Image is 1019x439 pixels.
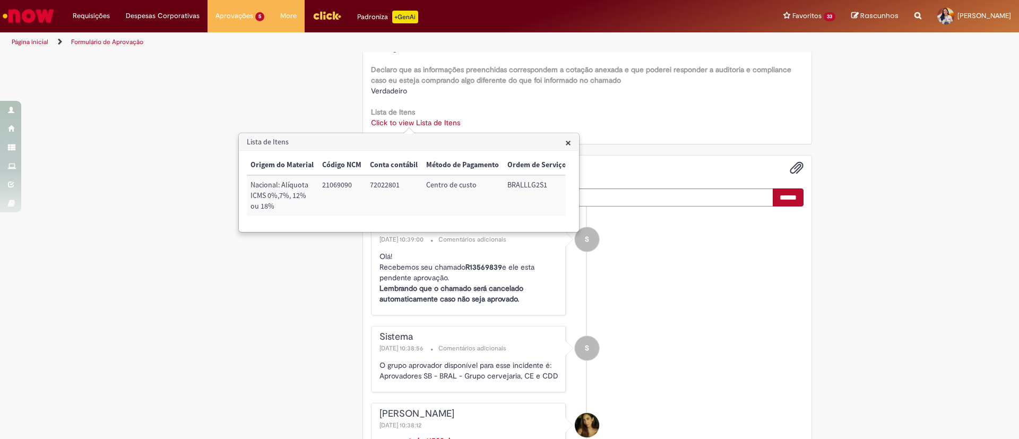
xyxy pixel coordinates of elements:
div: System [575,227,599,252]
span: 33 [824,12,835,21]
button: Close [565,137,571,148]
span: 5 [255,12,264,21]
button: Adicionar anexos [790,161,804,175]
a: Formulário de Aprovação [71,38,143,46]
div: Fernanda Dos Santos Lobato [575,413,599,437]
th: Código NCM [318,156,366,175]
span: Requisições [73,11,110,21]
small: Comentários adicionais [438,344,506,353]
span: Despesas Corporativas [126,11,200,21]
span: S [585,335,589,361]
span: [DATE] 10:38:12 [379,421,424,429]
span: × [565,135,571,150]
a: Click to view Lista de Itens [371,118,460,127]
p: +GenAi [392,11,418,23]
div: System [575,336,599,360]
td: Conta contábil: 72022801 [366,175,422,216]
th: Método de Pagamento [422,156,503,175]
small: Comentários adicionais [438,235,506,244]
span: Rascunhos [860,11,899,21]
b: Lista de Itens [371,107,415,117]
p: Olá! Recebemos seu chamado e ele esta pendente aprovação. [379,251,560,304]
img: ServiceNow [1,5,56,27]
span: Aprovações [215,11,253,21]
div: [PERSON_NAME] [379,409,560,419]
td: Ordem de Serviço: BRALLLG2S1 [503,175,571,216]
th: Conta contábil [366,156,422,175]
p: O grupo aprovador disponível para esse incidente é: Aprovadores SB - BRAL - Grupo cervejaria, CE ... [379,360,560,381]
th: Ordem de Serviço [503,156,571,175]
a: Rascunhos [851,11,899,21]
th: Origem do Material [246,156,318,175]
span: Verdadeiro [371,86,407,96]
td: Origem do Material: Nacional: Alíquota ICMS 0%,7%, 12% ou 18% [246,175,318,216]
span: Favoritos [792,11,822,21]
ul: Trilhas de página [8,32,671,52]
b: Lembrando que o chamado será cancelado automaticamente caso não seja aprovado. [379,283,523,304]
b: R13569839 [465,262,502,272]
span: [DATE] 10:39:00 [379,235,426,244]
td: Método de Pagamento: Centro de custo [422,175,503,216]
img: click_logo_yellow_360x200.png [313,7,341,23]
div: Sistema [379,332,560,342]
b: Declaro que as informações preenchidas correspondem a cotação anexada e que poderei responder a a... [371,65,791,85]
span: More [280,11,297,21]
span: [PERSON_NAME] [957,11,1011,20]
span: [DATE] 10:38:56 [379,344,426,352]
div: Lista de Itens [238,133,580,233]
span: S [585,227,589,252]
a: Página inicial [12,38,48,46]
h3: Lista de Itens [239,134,578,151]
div: Padroniza [357,11,418,23]
td: Código NCM: 21069090 [318,175,366,216]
